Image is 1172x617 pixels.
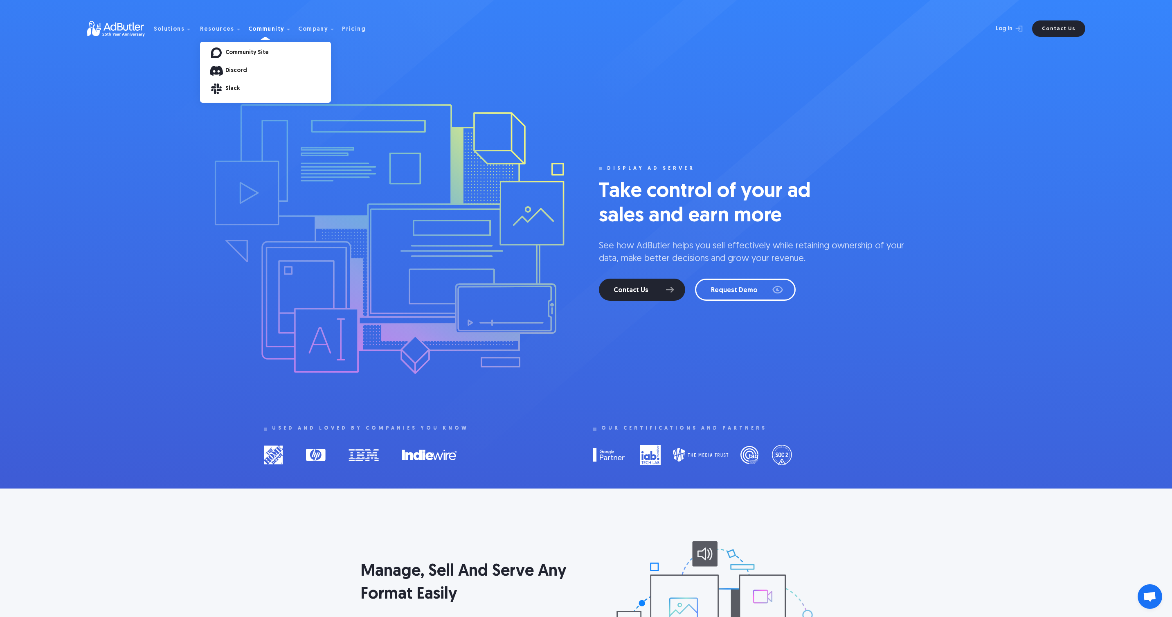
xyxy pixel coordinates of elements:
[272,426,469,431] div: used and loved by companies you know
[974,20,1027,37] a: Log In
[1032,20,1085,37] a: Contact Us
[607,166,695,171] div: display ad server
[200,27,234,32] div: Resources
[342,27,366,32] div: Pricing
[599,279,685,301] a: Contact Us
[154,27,185,32] div: Solutions
[695,279,796,301] a: Request Demo
[599,240,908,266] p: See how AdButler helps you sell effectively while retaining ownership of your data, make better d...
[225,50,331,56] a: Community Site
[360,560,585,606] h2: Manage, Sell And Serve Any Format Easily
[1138,584,1162,609] a: Open chat
[225,68,331,74] a: Discord
[248,27,285,32] div: Community
[601,426,767,431] div: Our certifications and partners
[599,180,844,229] h1: Take control of your ad sales and earn more
[298,27,328,32] div: Company
[225,86,331,92] a: Slack
[342,25,372,32] a: Pricing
